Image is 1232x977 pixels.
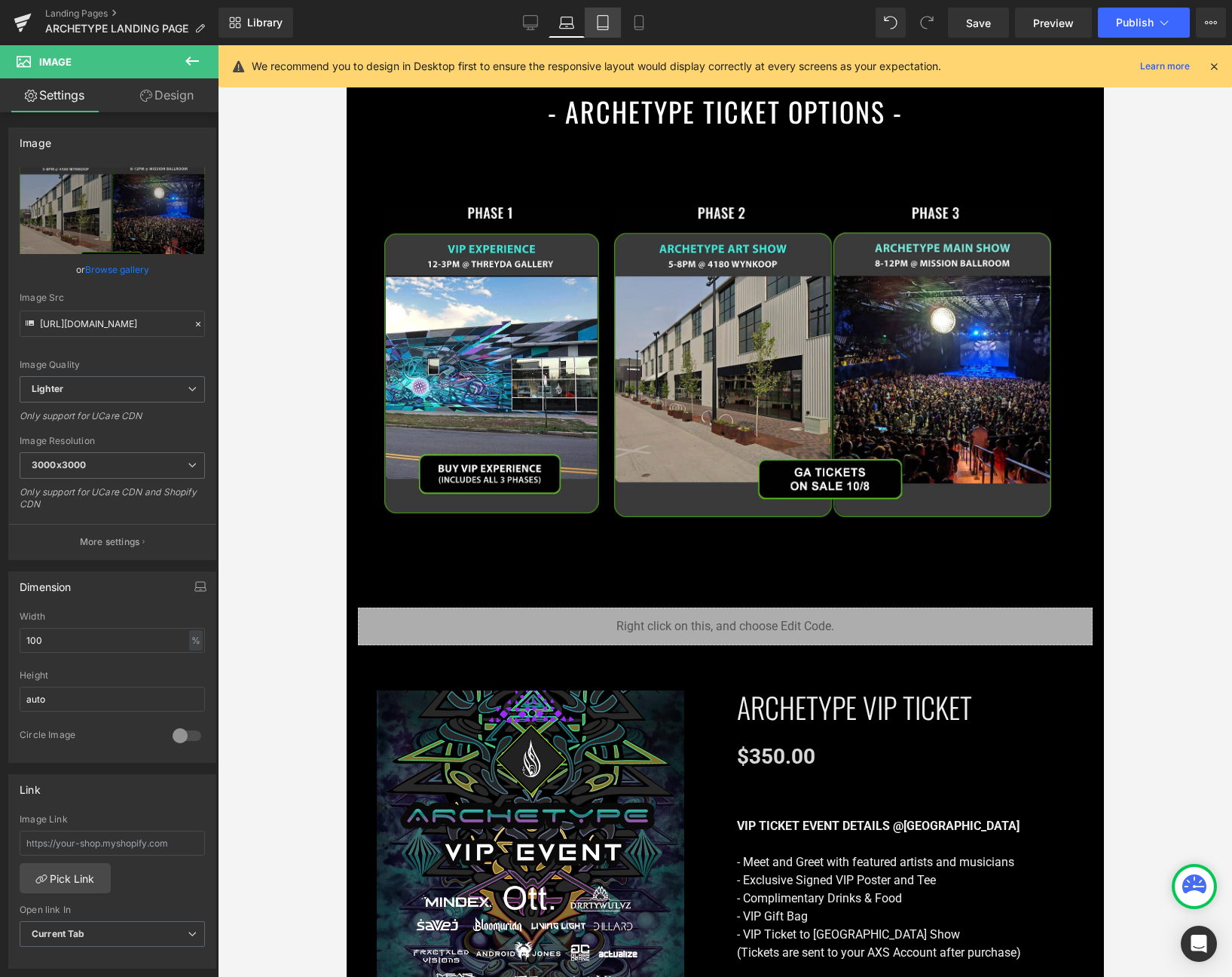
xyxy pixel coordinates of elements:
[390,773,673,788] strong: VIP TICKET EVENT DETAILS @[GEOGRAPHIC_DATA]
[20,611,205,622] div: Width
[20,410,205,432] div: Only support for UCare CDN
[390,826,728,917] div: - Exclusive Signed VIP Poster and Tee - Complimentary Drinks & Food - VIP Gift Bag - VIP Ticket t...
[20,628,205,653] input: auto
[390,702,469,721] span: $350.00
[39,56,72,68] span: Image
[32,383,63,394] b: Lighter
[20,831,205,856] input: https://your-shop.myshopify.com
[1098,8,1190,38] button: Publish
[112,78,222,112] a: Design
[20,262,205,277] div: or
[1033,15,1074,31] span: Preview
[20,863,111,893] a: Pick Link
[20,360,205,370] div: Image Quality
[45,23,188,35] span: ARCHETYPE LANDING PAGE
[9,524,216,559] button: More settings
[45,8,219,20] a: Landing Pages
[390,808,728,826] div: - Meet and Greet with featured artists and musicians
[1196,8,1226,38] button: More
[247,16,283,29] span: Library
[32,928,85,939] b: Current Tab
[585,8,621,38] a: Tablet
[252,58,941,75] p: We recommend you to design in Desktop first to ensure the responsive layout would display correct...
[85,256,149,283] a: Browse gallery
[390,645,625,680] a: Archetype VIP Ticket
[1181,926,1217,962] div: Open Intercom Messenger
[512,8,549,38] a: Desktop
[20,292,205,303] div: Image Src
[912,8,942,38] button: Redo
[20,670,205,681] div: Height
[20,775,41,796] div: Link
[20,572,72,593] div: Dimension
[20,436,205,446] div: Image Resolution
[1116,17,1154,29] span: Publish
[966,15,991,31] span: Save
[20,687,205,712] input: auto
[876,8,906,38] button: Undo
[189,630,203,651] div: %
[1134,57,1196,75] a: Learn more
[20,128,51,149] div: Image
[1015,8,1092,38] a: Preview
[80,535,140,549] p: More settings
[621,8,657,38] a: Mobile
[32,459,86,470] b: 3000x3000
[20,311,205,337] input: Link
[219,8,293,38] a: New Library
[20,814,205,825] div: Image Link
[20,905,205,915] div: Open link In
[20,729,157,745] div: Circle Image
[20,486,205,520] div: Only support for UCare CDN and Shopify CDN
[549,8,585,38] a: Laptop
